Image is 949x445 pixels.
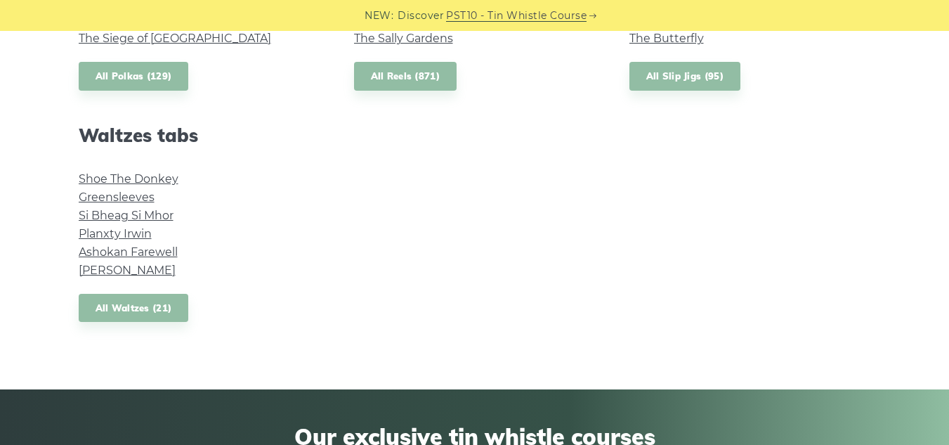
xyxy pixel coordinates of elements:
[79,191,155,204] a: Greensleeves
[398,8,444,24] span: Discover
[79,209,174,222] a: Si­ Bheag Si­ Mhor
[79,172,178,186] a: Shoe The Donkey
[79,32,271,45] a: The Siege of [GEOGRAPHIC_DATA]
[79,245,178,259] a: Ashokan Farewell
[79,124,320,146] h2: Waltzes tabs
[629,62,740,91] a: All Slip Jigs (95)
[629,32,704,45] a: The Butterfly
[79,62,189,91] a: All Polkas (129)
[446,8,587,24] a: PST10 - Tin Whistle Course
[365,8,393,24] span: NEW:
[79,294,189,323] a: All Waltzes (21)
[79,264,176,277] a: [PERSON_NAME]
[354,32,453,45] a: The Sally Gardens
[79,227,152,240] a: Planxty Irwin
[354,62,457,91] a: All Reels (871)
